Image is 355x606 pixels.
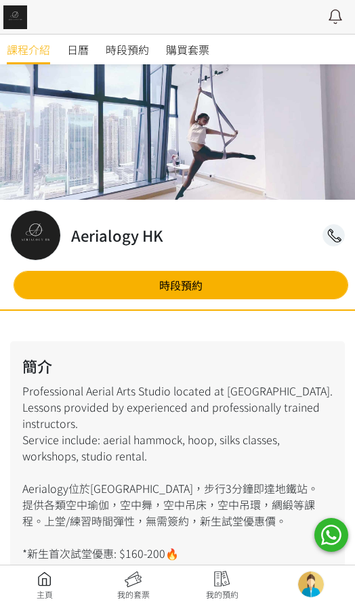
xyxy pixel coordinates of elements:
h2: Aerialogy HK [71,224,163,246]
a: 課程介紹 [7,35,50,64]
a: 時段預約 [14,271,348,299]
a: 購買套票 [166,35,209,64]
span: 購買套票 [166,41,209,58]
span: 時段預約 [106,41,149,58]
a: 時段預約 [106,35,149,64]
h2: 簡介 [22,355,333,377]
span: 日曆 [67,41,89,58]
span: 課程介紹 [7,41,50,58]
a: 日曆 [67,35,89,64]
